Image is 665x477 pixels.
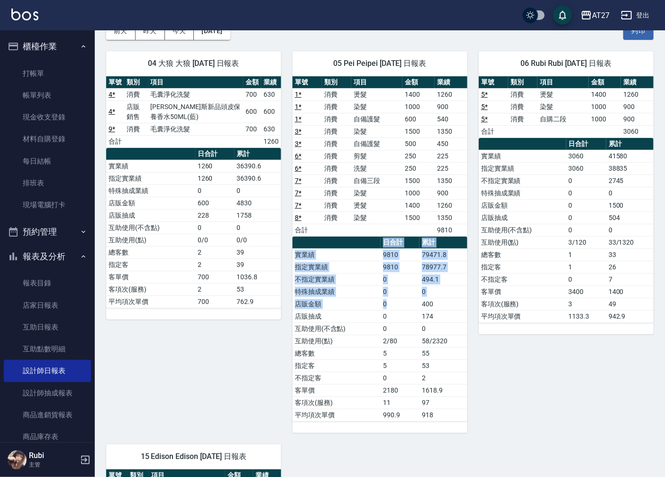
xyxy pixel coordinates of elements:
td: 0 [566,174,606,187]
td: 3060 [566,150,606,162]
td: 染髮 [351,211,402,224]
td: 0 [381,310,419,322]
td: 33/1320 [606,236,654,248]
td: 不指定實業績 [292,273,381,285]
button: 前天 [106,22,136,40]
td: 實業績 [106,160,195,172]
td: 762.9 [235,295,281,308]
td: 指定實業績 [106,172,195,184]
td: 1400 [589,88,621,101]
td: 7 [606,273,654,285]
th: 業績 [621,76,654,89]
td: 染髮 [351,101,402,113]
td: 0 [381,322,419,335]
td: 9810 [381,248,419,261]
a: 商品進銷貨報表 [4,404,91,426]
td: 特殊抽成業績 [106,184,195,197]
td: 0 [606,187,654,199]
td: 250 [402,150,435,162]
td: 4830 [235,197,281,209]
td: 918 [419,409,467,421]
td: 消費 [508,88,537,101]
td: 3060 [566,162,606,174]
td: 1500 [606,199,654,211]
td: 600 [243,101,261,123]
td: 0/0 [235,234,281,246]
td: 店販銷售 [124,101,148,123]
td: 1500 [402,174,435,187]
th: 日合計 [195,148,235,160]
th: 金額 [589,76,621,89]
td: 0 [195,184,235,197]
th: 單號 [106,76,124,89]
td: 染髮 [351,125,402,138]
button: 報表及分析 [4,244,91,269]
td: 1036.8 [235,271,281,283]
td: 店販金額 [479,199,566,211]
a: 互助日報表 [4,316,91,338]
td: 指定客 [292,359,381,372]
a: 材料自購登錄 [4,128,91,150]
td: 33 [606,248,654,261]
th: 類別 [322,76,351,89]
td: 1000 [402,101,435,113]
td: 450 [435,138,467,150]
td: 0 [419,285,467,298]
a: 互助點數明細 [4,338,91,360]
button: 今天 [165,22,194,40]
td: 3060 [621,125,654,138]
td: 400 [419,298,467,310]
td: 平均項次單價 [292,409,381,421]
td: 燙髮 [351,199,402,211]
td: 1000 [589,101,621,113]
td: 1400 [402,88,435,101]
td: 2/80 [381,335,419,347]
td: 不指定客 [292,372,381,384]
td: 自備護髮 [351,138,402,150]
td: 消費 [322,101,351,113]
td: 客項次(服務) [479,298,566,310]
td: 3400 [566,285,606,298]
td: 消費 [508,113,537,125]
td: 0 [566,224,606,236]
td: 染髮 [351,187,402,199]
td: 79471.8 [419,248,467,261]
button: save [553,6,572,25]
td: 78977.7 [419,261,467,273]
td: 2745 [606,174,654,187]
td: 消費 [322,125,351,138]
td: 1350 [435,211,467,224]
a: 排班表 [4,172,91,194]
td: 合計 [292,224,322,236]
td: 消費 [322,211,351,224]
td: 互助使用(不含點) [106,221,195,234]
td: 1260 [435,199,467,211]
td: 9810 [381,261,419,273]
span: 04 大狼 大狼 [DATE] 日報表 [118,59,270,68]
table: a dense table [106,76,281,148]
td: 1000 [402,187,435,199]
td: 總客數 [292,347,381,359]
h5: Rubi [29,451,77,460]
td: 消費 [508,101,537,113]
td: 500 [402,138,435,150]
td: 0 [566,273,606,285]
table: a dense table [292,76,467,237]
td: 合計 [479,125,508,138]
td: 自備三段 [351,174,402,187]
td: 指定實業績 [292,261,381,273]
a: 打帳單 [4,63,91,84]
td: 1618.9 [419,384,467,396]
td: 客項次(服務) [106,283,195,295]
td: 染髮 [537,101,589,113]
td: 900 [621,101,654,113]
td: 0 [381,273,419,285]
a: 每日結帳 [4,150,91,172]
td: 49 [606,298,654,310]
td: 總客數 [479,248,566,261]
td: 2 [195,258,235,271]
button: 登出 [617,7,654,24]
td: 58/2320 [419,335,467,347]
td: 店販金額 [106,197,195,209]
td: 特殊抽成業績 [479,187,566,199]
